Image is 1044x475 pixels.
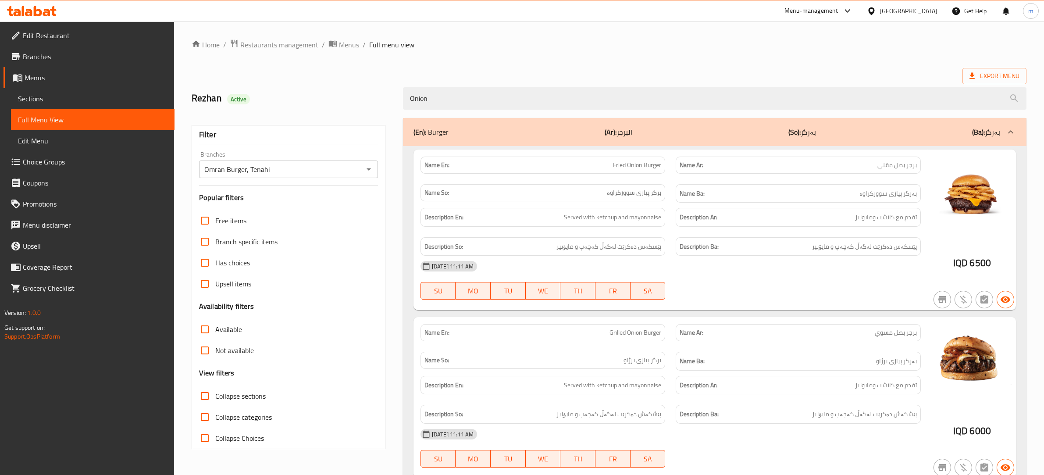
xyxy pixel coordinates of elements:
a: Menus [4,67,175,88]
span: TH [564,453,592,465]
button: TU [491,450,526,468]
strong: Name En: [424,328,449,337]
span: پێشکەش دەکرێت لەگەڵ کەچەپ و مایۆنیز [812,409,917,420]
a: Promotions [4,193,175,214]
p: بەرگر [972,127,1000,137]
span: 1.0.0 [27,307,41,318]
button: SA [631,282,666,300]
b: (So): [788,125,801,139]
a: Menu disclaimer [4,214,175,236]
div: [GEOGRAPHIC_DATA] [880,6,937,16]
span: IQD [953,254,968,271]
div: (En): Burger(Ar):البرجر(So):بەرگر(Ba):بەرگر [403,118,1026,146]
img: 32638711432778354432.jpg [928,317,1016,405]
button: SU [420,282,456,300]
span: Available [215,324,242,335]
span: Version: [4,307,26,318]
button: Open [363,163,375,175]
strong: Name So: [424,188,449,197]
span: Full Menu View [18,114,167,125]
strong: Name Ba: [680,356,705,367]
h3: View filters [199,368,235,378]
a: Choice Groups [4,151,175,172]
span: برجر بصل مشوي [875,328,917,337]
span: Promotions [23,199,167,209]
button: WE [526,282,561,300]
span: Full menu view [369,39,414,50]
a: Restaurants management [230,39,318,50]
span: Collapse sections [215,391,266,401]
b: (Ar): [605,125,616,139]
span: IQD [953,422,968,439]
h2: Rezhan [192,92,392,105]
span: Collapse categories [215,412,272,422]
span: 6500 [969,254,991,271]
span: Menus [339,39,359,50]
a: Coupons [4,172,175,193]
strong: Name En: [424,161,449,170]
button: Available [997,291,1014,308]
a: Coverage Report [4,257,175,278]
h3: Availability filters [199,301,254,311]
button: FR [595,282,631,300]
span: Fried Onion Burger [613,161,661,170]
b: (En): [413,125,426,139]
span: Collapse Choices [215,433,264,443]
strong: Description Ba: [680,409,719,420]
img: 31638711432606982350.jpg [928,150,1016,237]
strong: Name Ar: [680,328,703,337]
span: 6000 [969,422,991,439]
button: Not has choices [976,291,993,308]
span: SU [424,453,453,465]
span: Grilled Onion Burger [609,328,661,337]
span: Free items [215,215,246,226]
span: TU [494,453,522,465]
span: برگر پیازی برژاو [624,356,661,365]
button: MO [456,282,491,300]
strong: Name So: [424,356,449,365]
a: Grocery Checklist [4,278,175,299]
a: Branches [4,46,175,67]
a: Sections [11,88,175,109]
span: Upsell [23,241,167,251]
span: تقدم مع كاتشب ومايونيز [855,212,917,223]
span: Menu disclaimer [23,220,167,230]
span: برجر بصل مقلي [877,161,917,170]
span: MO [459,285,487,297]
span: [DATE] 11:11 AM [428,430,477,439]
span: پێشکەش دەکرێت لەگەڵ کەچەپ و مایۆنیز [812,241,917,252]
button: SA [631,450,666,468]
span: پێشکەش دەکرێت لەگەڵ کەچەپ و مایۆنیز [556,409,661,420]
strong: Name Ba: [680,188,705,199]
span: Not available [215,345,254,356]
input: search [403,87,1026,110]
span: Menus [25,72,167,83]
span: Has choices [215,257,250,268]
strong: Description So: [424,241,463,252]
strong: Description En: [424,380,463,391]
span: Edit Restaurant [23,30,167,41]
span: Served with ketchup and mayonnaise [564,380,661,391]
a: Support.OpsPlatform [4,331,60,342]
span: SU [424,285,453,297]
button: WE [526,450,561,468]
strong: Description Ar: [680,212,717,223]
span: Edit Menu [18,136,167,146]
span: m [1028,6,1033,16]
button: TH [560,450,595,468]
b: (Ba): [972,125,985,139]
nav: breadcrumb [192,39,1026,50]
span: MO [459,453,487,465]
span: Branch specific items [215,236,278,247]
span: تقدم مع كاتشب ومايونيز [855,380,917,391]
span: Served with ketchup and mayonnaise [564,212,661,223]
span: Choice Groups [23,157,167,167]
span: [DATE] 11:11 AM [428,262,477,271]
span: Restaurants management [240,39,318,50]
span: Upsell items [215,279,251,289]
span: SA [634,285,662,297]
strong: Description So: [424,409,463,420]
span: بەرگر پیازی برژاو [876,356,917,367]
strong: Description Ba: [680,241,719,252]
span: Active [227,95,250,104]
